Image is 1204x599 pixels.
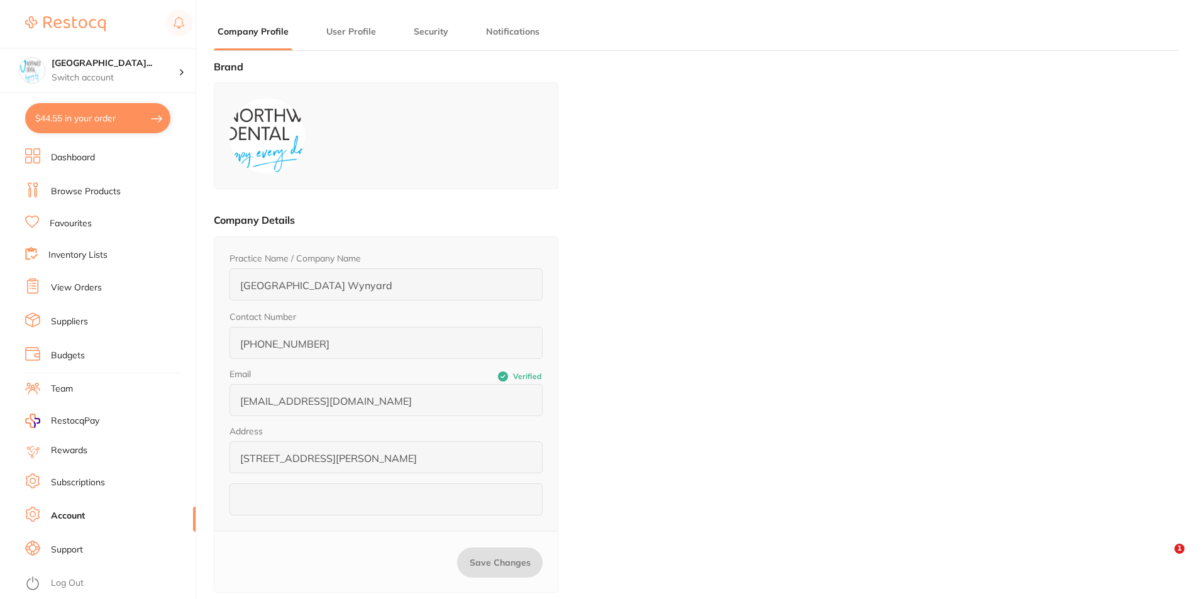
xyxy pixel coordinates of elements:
a: Account [51,510,85,522]
label: Brand [214,60,243,73]
a: Inventory Lists [48,249,108,261]
button: User Profile [323,26,380,38]
img: North West Dental Wynyard [19,58,45,83]
button: Save Changes [457,547,543,578]
label: Email [229,369,386,379]
button: $44.55 in your order [25,103,170,133]
span: 1 [1174,544,1185,554]
img: RestocqPay [25,414,40,428]
button: Company Profile [214,26,292,38]
label: Contact Number [229,312,296,322]
span: Verified [513,372,541,381]
span: RestocqPay [51,415,99,427]
a: Support [51,544,83,556]
button: Log Out [25,574,192,594]
a: Suppliers [51,316,88,328]
p: Switch account [52,72,179,84]
iframe: Intercom live chat [1149,544,1179,574]
button: Notifications [482,26,543,38]
a: Team [51,383,73,395]
a: Restocq Logo [25,9,106,38]
legend: Address [229,426,263,436]
a: Log Out [51,577,84,590]
label: Practice Name / Company Name [229,253,361,263]
a: Budgets [51,349,85,362]
a: Dashboard [51,151,95,164]
label: Company Details [214,214,295,226]
img: logo [229,98,305,173]
h4: North West Dental Wynyard [52,57,179,70]
a: Browse Products [51,185,121,198]
a: Subscriptions [51,476,105,489]
button: Security [410,26,452,38]
a: RestocqPay [25,414,99,428]
a: Rewards [51,444,87,457]
a: Favourites [50,217,92,230]
img: Restocq Logo [25,16,106,31]
span: Save Changes [470,557,531,568]
a: View Orders [51,282,102,294]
